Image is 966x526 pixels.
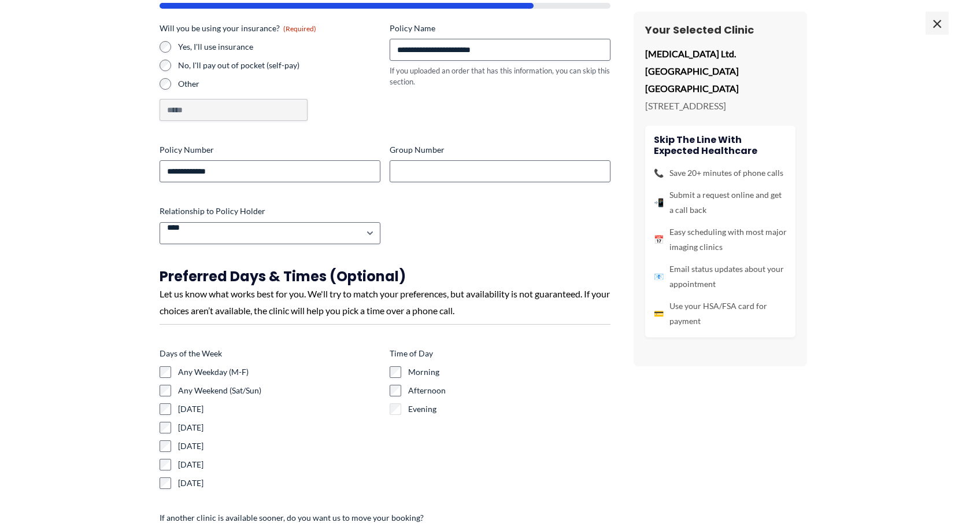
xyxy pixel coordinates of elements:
li: Easy scheduling with most major imaging clinics [654,225,787,255]
span: 📞 [654,165,664,181]
h4: Skip the line with Expected Healthcare [654,134,787,156]
legend: Will you be using your insurance? [160,23,316,34]
div: If you uploaded an order that has this information, you can skip this section. [390,65,610,87]
li: Save 20+ minutes of phone calls [654,165,787,181]
label: Any Weekend (Sat/Sun) [178,385,380,396]
h3: Preferred Days & Times (Optional) [160,267,610,285]
label: Yes, I'll use insurance [178,41,380,53]
span: (Required) [283,24,316,33]
label: No, I'll pay out of pocket (self-pay) [178,60,380,71]
h3: Your Selected Clinic [645,23,795,36]
label: Any Weekday (M-F) [178,366,380,378]
span: × [926,12,949,35]
p: [MEDICAL_DATA] Ltd. [GEOGRAPHIC_DATA] [GEOGRAPHIC_DATA] [645,45,795,97]
input: Other Choice, please specify [160,99,308,121]
label: Group Number [390,144,610,156]
label: [DATE] [178,422,380,433]
label: Morning [408,366,610,378]
legend: Time of Day [390,348,433,359]
li: Email status updates about your appointment [654,262,787,292]
label: Relationship to Policy Holder [160,205,380,217]
legend: If another clinic is available sooner, do you want us to move your booking? [160,512,424,524]
label: Policy Number [160,144,380,156]
label: [DATE] [178,403,380,415]
label: [DATE] [178,440,380,452]
legend: Days of the Week [160,348,222,359]
span: 💳 [654,306,664,321]
span: 📧 [654,269,664,284]
li: Submit a request online and get a call back [654,187,787,218]
label: [DATE] [178,459,380,470]
p: [STREET_ADDRESS] [645,97,795,115]
span: 📅 [654,232,664,247]
label: Other [178,78,380,90]
label: Policy Name [390,23,610,34]
label: Evening [408,403,610,415]
label: [DATE] [178,477,380,489]
li: Use your HSA/FSA card for payment [654,299,787,329]
span: 📲 [654,195,664,210]
label: Afternoon [408,385,610,396]
div: Let us know what works best for you. We'll try to match your preferences, but availability is not... [160,285,610,319]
